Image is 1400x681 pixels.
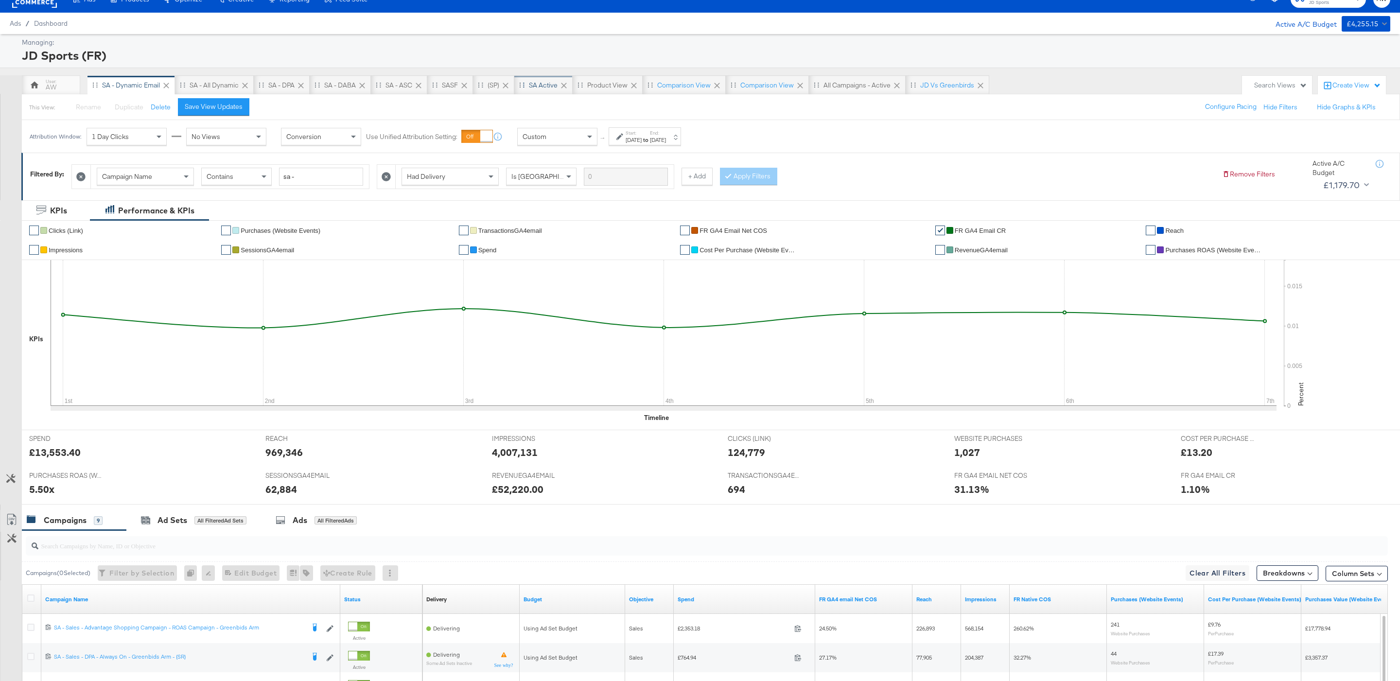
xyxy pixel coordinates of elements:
a: The total value of the purchase actions tracked by your Custom Audience pixel on your website aft... [1305,595,1395,603]
span: CLICKS (LINK) [728,434,801,443]
span: TRANSACTIONSGA4EMAIL [728,471,801,480]
a: ✔ [680,226,690,235]
span: SPEND [29,434,102,443]
span: PURCHASES ROAS (WEBSITE EVENTS) [29,471,102,480]
div: [DATE] [626,136,642,144]
span: £17,778.94 [1305,625,1330,632]
sub: Per Purchase [1208,660,1234,665]
span: Cost Per Purchase (Website Events) [700,246,797,254]
button: Hide Graphs & KPIs [1317,103,1376,112]
div: Create View [1332,81,1381,90]
span: FR GA4 EMAIL CR [1181,471,1254,480]
div: Campaigns [44,515,87,526]
div: SA - Dynamic email [102,81,160,90]
span: No Views [192,132,220,141]
span: £764.94 [678,654,790,661]
span: Clicks (Link) [49,227,83,234]
button: Delete [151,103,171,112]
button: Save View Updates [178,98,249,116]
div: SA - All Dynamic [190,81,239,90]
span: FR GA4 EMAIL NET COS [954,471,1027,480]
a: ✔ [459,245,469,255]
span: 260.62% [1014,625,1034,632]
div: SA - Sales - DPA - Always On - Greenbids Arm - (SR) [54,653,304,661]
div: Drag to reorder tab [478,82,483,87]
div: Delivery [426,595,447,603]
span: SessionsGA4email [241,246,294,254]
div: £52,220.00 [492,482,543,496]
a: ✔ [680,245,690,255]
div: Using Ad Set Budget [524,625,621,632]
span: Spend [478,246,497,254]
span: £3,357.37 [1305,654,1328,661]
input: Enter a search term [584,168,668,186]
div: Save View Updates [185,102,243,111]
div: Drag to reorder tab [180,82,185,87]
div: [DATE] [650,136,666,144]
span: 1 Day Clicks [92,132,129,141]
button: Column Sets [1326,566,1388,581]
span: £2,353.18 [678,625,790,632]
div: SASF [442,81,458,90]
a: FR GA4 Net COS [819,595,909,603]
sub: Website Purchases [1111,630,1150,636]
a: ✔ [459,226,469,235]
span: WEBSITE PURCHASES [954,434,1027,443]
div: Drag to reorder tab [376,82,381,87]
span: RevenueGA4email [955,246,1008,254]
div: SA - ASC [385,81,412,90]
div: Active A/C Budget [1312,159,1366,177]
div: SA - DPA [268,81,295,90]
span: FR GA4 email Net COS [700,227,767,234]
button: Clear All Filters [1186,565,1249,581]
a: The number of times your ad was served. On mobile apps an ad is counted as served the first time ... [965,595,1006,603]
span: £9.76 [1208,621,1221,628]
span: ↑ [598,137,608,140]
div: 969,346 [265,445,303,459]
span: Delivering [433,625,460,632]
div: This View: [29,104,55,111]
div: Timeline [644,413,669,422]
a: ✔ [221,226,231,235]
a: Your campaign's objective. [629,595,670,603]
div: Attribution Window: [29,133,82,140]
a: Your campaign name. [45,595,336,603]
span: 32.27% [1014,654,1031,661]
button: £1,179.70 [1319,177,1371,193]
span: £17.39 [1208,650,1224,657]
div: 1.10% [1181,482,1210,496]
span: REVENUEGA4EMAIL [492,471,565,480]
div: Drag to reorder tab [814,82,819,87]
sub: Website Purchases [1111,660,1150,665]
a: FR Native COS [1014,595,1103,603]
a: The maximum amount you're willing to spend on your ads, on average each day or over the lifetime ... [524,595,621,603]
div: £13,553.40 [29,445,81,459]
span: Sales [629,654,643,661]
span: Clear All Filters [1190,567,1245,579]
button: Configure Pacing [1198,98,1263,116]
div: 124,779 [728,445,765,459]
label: Use Unified Attribution Setting: [366,132,457,141]
span: FR GA4 email CR [955,227,1006,234]
div: All Campaigns - Active [823,81,891,90]
a: Reflects the ability of your Ad Campaign to achieve delivery based on ad states, schedule and bud... [426,595,447,603]
label: Start: [626,130,642,136]
div: Drag to reorder tab [315,82,320,87]
span: Purchases (Website Events) [241,227,320,234]
a: Dashboard [34,19,68,27]
span: IMPRESSIONS [492,434,565,443]
button: Breakdowns [1257,565,1318,581]
span: 44 [1111,650,1117,657]
div: 5.50x [29,482,54,496]
div: £4,255.15 [1347,18,1379,30]
span: Conversion [286,132,321,141]
a: The total amount spent to date. [678,595,811,603]
label: Active [348,635,370,641]
span: Reach [1165,227,1184,234]
div: Ad Sets [157,515,187,526]
span: Custom [523,132,546,141]
div: JD vs Greenbirds [920,81,974,90]
div: Active A/C Budget [1265,16,1337,31]
div: Drag to reorder tab [731,82,736,87]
